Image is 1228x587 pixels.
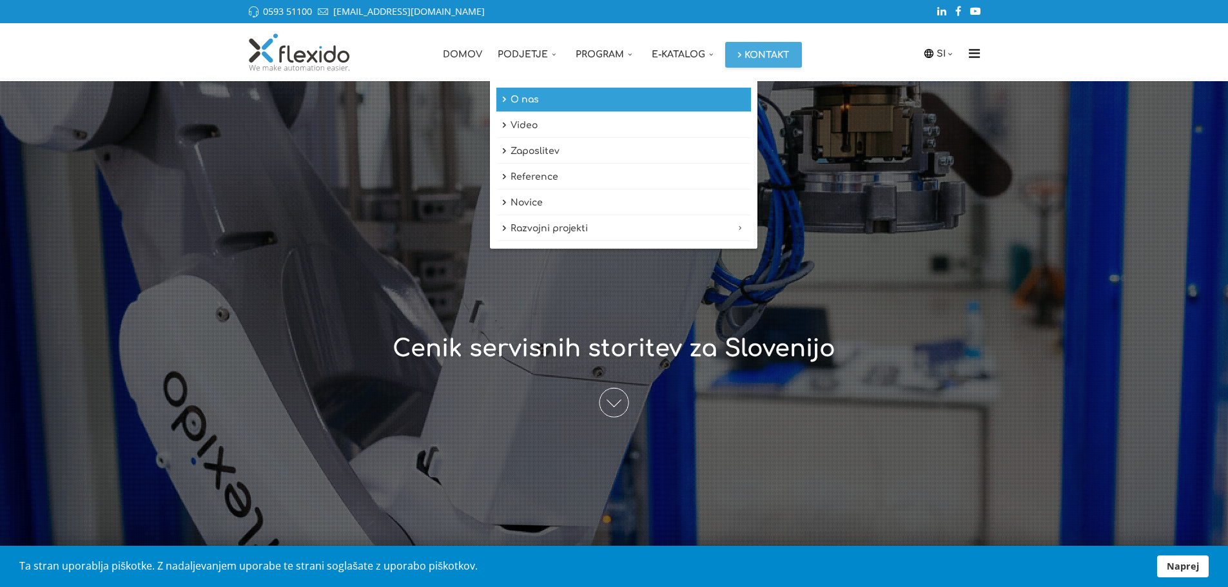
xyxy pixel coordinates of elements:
[496,139,751,164] a: Zaposlitev
[937,46,956,61] a: SI
[496,191,751,215] a: Novice
[333,5,485,17] a: [EMAIL_ADDRESS][DOMAIN_NAME]
[644,23,725,81] a: E-katalog
[964,23,985,81] a: Menu
[496,217,751,241] a: Razvojni projekti
[490,23,568,81] a: Podjetje
[964,47,985,60] i: Menu
[263,5,312,17] a: 0593 51100
[496,165,751,189] a: Reference
[435,23,490,81] a: Domov
[568,23,644,81] a: Program
[725,42,802,68] a: Kontakt
[923,48,935,59] img: icon-laguage.svg
[247,33,353,72] img: Flexido, d.o.o.
[496,88,751,112] a: O nas
[1157,555,1209,577] a: Naprej
[496,113,751,138] a: Video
